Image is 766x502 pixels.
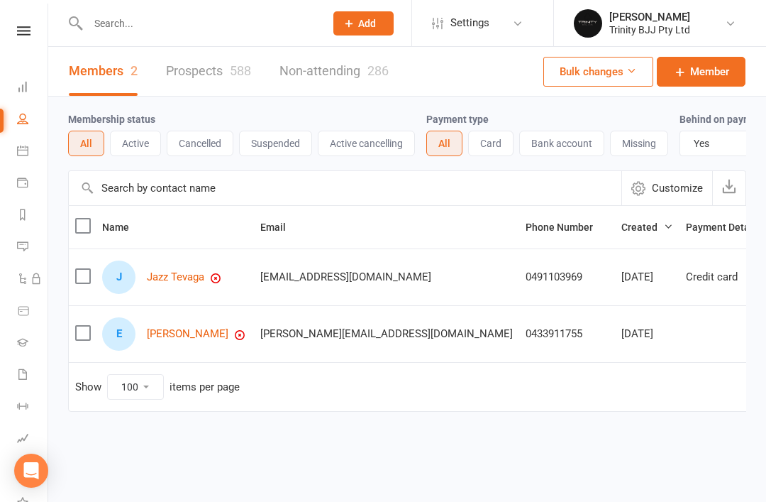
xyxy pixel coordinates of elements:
[260,222,301,233] span: Email
[526,219,609,236] button: Phone Number
[652,180,703,197] span: Customize
[166,47,251,96] a: Prospects588
[239,131,312,156] button: Suspended
[621,171,712,205] button: Customize
[526,328,609,340] div: 0433911755
[14,454,48,488] div: Open Intercom Messenger
[621,222,673,233] span: Created
[526,222,609,233] span: Phone Number
[333,11,394,36] button: Add
[426,114,489,125] label: Payment type
[147,328,228,340] a: [PERSON_NAME]
[102,222,145,233] span: Name
[526,271,609,283] div: 0491103969
[690,63,729,80] span: Member
[69,47,138,96] a: Members2
[17,168,49,200] a: Payments
[279,47,389,96] a: Non-attending286
[69,171,621,205] input: Search by contact name
[170,381,240,393] div: items per page
[367,63,389,78] div: 286
[609,11,690,23] div: [PERSON_NAME]
[84,13,315,33] input: Search...
[17,296,49,328] a: Product Sales
[519,131,604,156] button: Bank account
[102,261,135,294] div: Jazz
[147,271,204,283] a: Jazz Tevaga
[68,131,104,156] button: All
[102,317,135,351] div: Eliki
[17,104,49,136] a: People
[167,131,233,156] button: Cancelled
[621,328,673,340] div: [DATE]
[75,374,240,400] div: Show
[358,18,376,29] span: Add
[318,131,415,156] button: Active cancelling
[657,57,745,87] a: Member
[621,271,673,283] div: [DATE]
[450,7,489,39] span: Settings
[17,72,49,104] a: Dashboard
[68,114,155,125] label: Membership status
[102,219,145,236] button: Name
[17,424,49,456] a: Assessments
[17,200,49,232] a: Reports
[17,136,49,168] a: Calendar
[621,219,673,236] button: Created
[230,63,251,78] div: 588
[574,9,602,38] img: thumb_image1712106278.png
[468,131,514,156] button: Card
[260,320,513,347] span: [PERSON_NAME][EMAIL_ADDRESS][DOMAIN_NAME]
[131,63,138,78] div: 2
[426,131,462,156] button: All
[260,219,301,236] button: Email
[610,131,668,156] button: Missing
[543,57,653,87] button: Bulk changes
[260,263,431,290] span: [EMAIL_ADDRESS][DOMAIN_NAME]
[110,131,161,156] button: Active
[609,23,690,36] div: Trinity BJJ Pty Ltd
